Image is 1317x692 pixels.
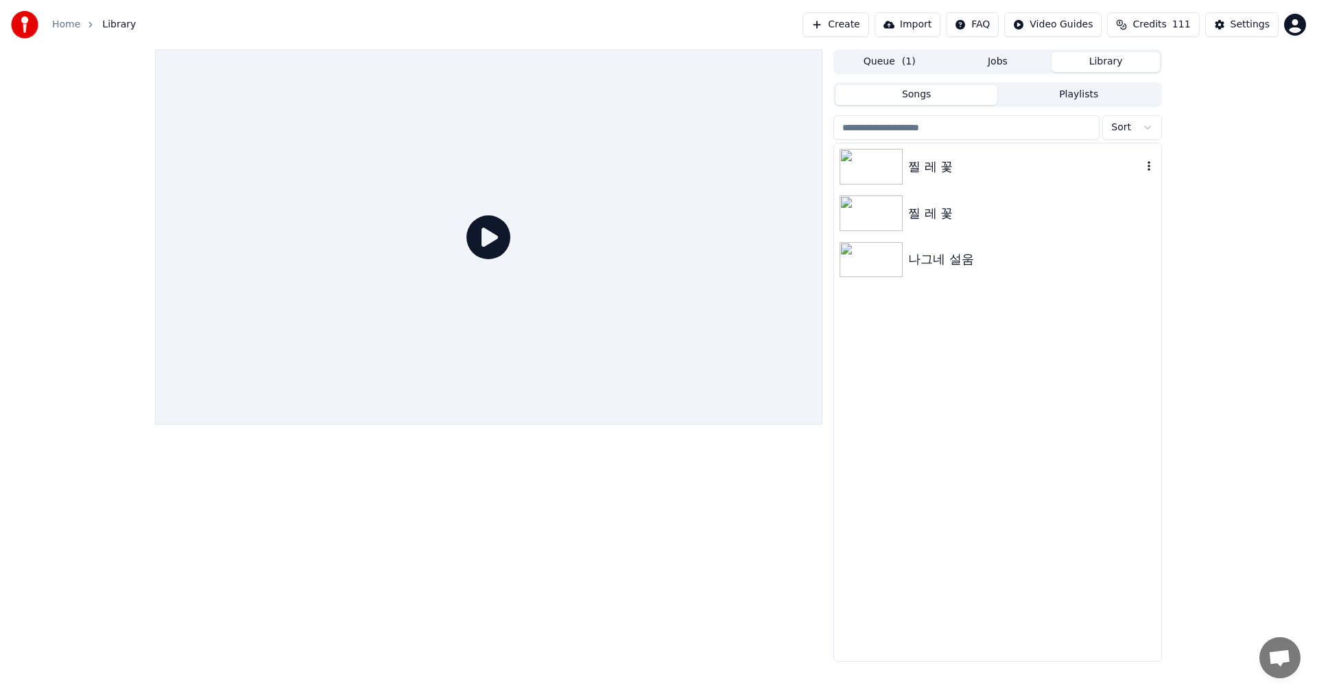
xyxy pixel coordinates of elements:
[52,18,80,32] a: Home
[803,12,869,37] button: Create
[1004,12,1102,37] button: Video Guides
[1205,12,1279,37] button: Settings
[1052,52,1160,72] button: Library
[908,157,1142,176] div: 찔 레 꽃
[946,12,999,37] button: FAQ
[908,204,1156,223] div: 찔 레 꽃
[11,11,38,38] img: youka
[875,12,940,37] button: Import
[908,250,1156,269] div: 나그네 설움
[835,85,998,105] button: Songs
[835,52,944,72] button: Queue
[1111,121,1131,134] span: Sort
[997,85,1160,105] button: Playlists
[1107,12,1199,37] button: Credits111
[1259,637,1301,678] a: 채팅 열기
[1132,18,1166,32] span: Credits
[52,18,136,32] nav: breadcrumb
[944,52,1052,72] button: Jobs
[1172,18,1191,32] span: 111
[902,55,916,69] span: ( 1 )
[1231,18,1270,32] div: Settings
[102,18,136,32] span: Library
